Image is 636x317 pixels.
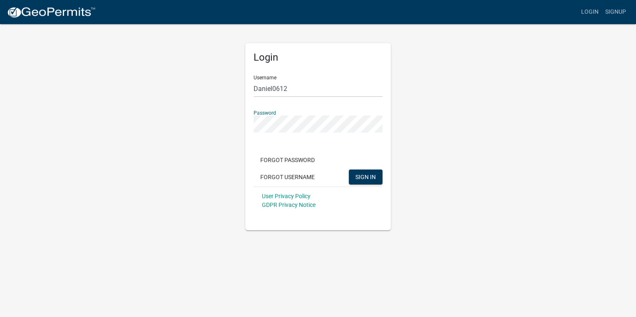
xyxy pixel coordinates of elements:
a: User Privacy Policy [262,193,311,199]
button: Forgot Username [254,170,321,184]
h5: Login [254,52,382,64]
a: Signup [602,4,629,20]
button: SIGN IN [349,170,382,184]
span: SIGN IN [355,173,376,180]
a: Login [578,4,602,20]
a: GDPR Privacy Notice [262,202,316,208]
button: Forgot Password [254,152,321,167]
